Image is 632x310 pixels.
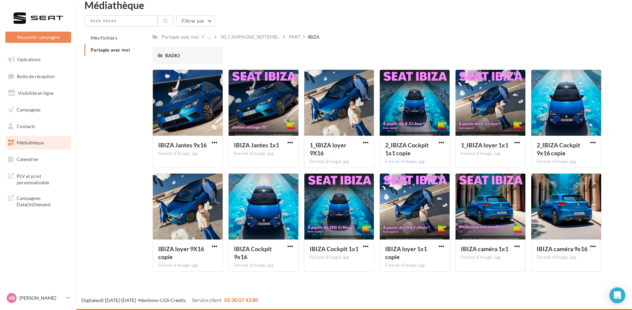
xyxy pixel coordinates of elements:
[17,172,68,186] span: PLV et print personnalisable
[310,141,346,157] span: 1_IBIZA loyer 9X16
[4,53,72,67] a: Opérations
[4,103,72,117] a: Campagnes
[4,86,72,100] a: Visibilité en ligne
[234,141,279,149] span: IBIZA Jantes 1x1
[17,194,68,208] span: Campagnes DataOnDemand
[4,119,72,133] a: Contacts
[310,159,369,165] div: Format d'image: jpg
[234,245,272,260] span: IBIZA Cockpit 9x16
[158,262,217,268] div: Format d'image: jpg
[609,287,625,303] div: Open Intercom Messenger
[461,151,520,157] div: Format d'image: jpg
[5,32,71,43] button: Nouvelle campagne
[19,295,63,301] p: [PERSON_NAME]
[192,297,222,303] span: Service client
[18,90,53,96] span: Visibilité en ligne
[234,151,293,157] div: Format d'image: jpg
[158,245,204,260] span: IBIZA loyer 9X16 copie
[4,191,72,211] a: Campagnes DataOnDemand
[221,34,280,40] span: 00_CAMPAGNE_SEPTEMB...
[461,254,520,260] div: Format d'image: jpg
[91,35,117,41] span: Mes fichiers
[4,136,72,150] a: Médiathèque
[385,159,444,165] div: Format d'image: jpg
[17,107,41,112] span: Campagnes
[461,245,508,252] span: IBIZA caméra 1x1
[4,152,72,166] a: Calendrier
[224,297,258,303] span: 02 30 07 43 80
[234,262,293,268] div: Format d'image: jpg
[17,123,35,129] span: Contacts
[4,69,72,83] a: Boîte de réception
[9,295,15,301] span: AB
[17,73,55,79] span: Boîte de réception
[385,141,429,157] span: 2_IBIZA Cockpit 1x1 copie
[17,140,44,145] span: Médiathèque
[537,159,596,165] div: Format d'image: jpg
[176,15,215,27] button: Filtrer par
[17,156,39,162] span: Calendrier
[160,297,169,303] a: CGS
[81,297,258,303] span: © [DATE]-[DATE] - - -
[158,151,217,157] div: Format d'image: jpg
[158,141,207,149] span: IBIZA Jantes 9x16
[206,32,212,42] div: ...
[310,254,369,260] div: Format d'image: jpg
[4,169,72,189] a: PLV et print personnalisable
[289,34,300,40] div: PART
[461,141,508,149] span: 1_IBIZA loyer 1x1
[385,262,444,268] div: Format d'image: jpg
[91,47,130,53] span: Partagés avec moi
[310,245,359,252] span: IBIZA Cockpit 1x1
[537,254,596,260] div: Format d'image: jpg
[537,245,587,252] span: IBIZA caméra 9x16
[165,53,180,58] span: RADIO
[81,297,100,303] a: Digitaleo
[385,245,427,260] span: IBIZA loyer 1x1 copie
[537,141,580,157] span: 2_IBIZA Cockpit 9x16 copie
[162,34,199,40] div: Partagés avec moi
[308,34,320,40] div: IBIZA
[17,57,41,62] span: Opérations
[5,292,71,304] a: AB [PERSON_NAME]
[139,297,158,303] a: Mentions
[170,297,186,303] a: Crédits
